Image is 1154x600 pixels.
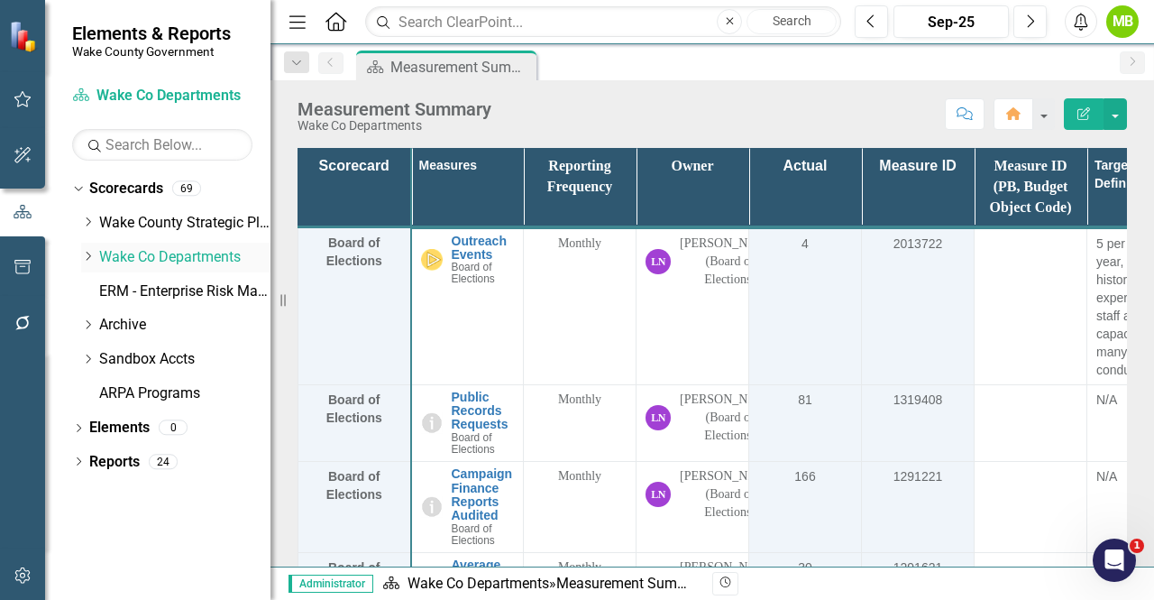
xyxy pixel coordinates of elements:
[326,235,382,268] span: Board of Elections
[452,431,495,456] span: Board of Elections
[533,558,627,577] div: Monthly
[382,574,699,595] div: »
[452,261,495,285] span: Board of Elections
[646,249,671,274] div: LN
[99,282,270,302] a: ERM - Enterprise Risk Management Plan
[524,384,637,462] td: Double-Click to Edit
[452,391,515,432] a: Public Records Requests
[524,227,637,385] td: Double-Click to Edit
[149,454,178,469] div: 24
[72,23,231,44] span: Elements & Reports
[421,249,443,271] img: At Risk
[99,315,270,336] a: Archive
[326,469,382,502] span: Board of Elections
[871,558,965,577] div: 1291621
[798,560,812,575] span: 30
[893,5,1009,38] button: Sep-25
[452,467,515,523] a: Campaign Finance Reports Audited
[1106,5,1139,38] button: MB
[798,392,812,407] span: 81
[99,383,270,404] a: ARPA Programs
[99,247,270,268] a: Wake Co Departments
[1130,539,1144,553] span: 1
[421,496,443,518] img: Information Only
[288,575,373,593] span: Administrator
[975,227,1087,385] td: Double-Click to Edit
[411,227,524,385] td: Double-Click to Edit Right Click for Context Menu
[975,384,1087,462] td: Double-Click to Edit
[72,129,252,161] input: Search Below...
[680,467,780,522] div: [PERSON_NAME] (Board of Elections)
[9,21,41,52] img: ClearPoint Strategy
[99,349,270,370] a: Sandbox Accts
[99,213,270,234] a: Wake County Strategic Plan
[900,12,1003,33] div: Sep-25
[524,462,637,553] td: Double-Click to Edit
[746,9,837,34] button: Search
[975,462,1087,553] td: Double-Click to Edit
[1093,539,1136,582] iframe: Intercom live chat
[533,467,627,485] div: Monthly
[533,235,627,253] div: Monthly
[680,391,780,445] div: [PERSON_NAME] (Board of Elections)
[871,467,965,485] div: 1291221
[637,227,749,385] td: Double-Click to Edit
[680,235,780,289] div: [PERSON_NAME] (Board of Elections)
[411,462,524,553] td: Double-Click to Edit Right Click for Context Menu
[89,418,150,438] a: Elements
[646,405,671,430] div: LN
[365,6,841,38] input: Search ClearPoint...
[298,99,491,119] div: Measurement Summary
[159,420,188,436] div: 0
[773,14,811,28] span: Search
[794,469,815,484] span: 166
[637,384,749,462] td: Double-Click to Edit
[452,522,495,547] span: Board of Elections
[72,86,252,106] a: Wake Co Departments
[871,391,965,409] div: 1319408
[871,235,965,253] div: 2013722
[89,452,140,473] a: Reports
[421,412,443,434] img: Information Only
[452,235,515,263] a: Outreach Events
[326,560,382,593] span: Board of Elections
[408,575,549,592] a: Wake Co Departments
[533,391,627,409] div: Monthly
[72,44,231,59] small: Wake County Government
[637,462,749,553] td: Double-Click to Edit
[326,392,382,425] span: Board of Elections
[298,119,491,133] div: Wake Co Departments
[89,179,163,199] a: Scorecards
[556,575,710,592] div: Measurement Summary
[801,236,809,251] span: 4
[646,482,671,507] div: LN
[411,384,524,462] td: Double-Click to Edit Right Click for Context Menu
[172,181,201,197] div: 69
[390,56,532,78] div: Measurement Summary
